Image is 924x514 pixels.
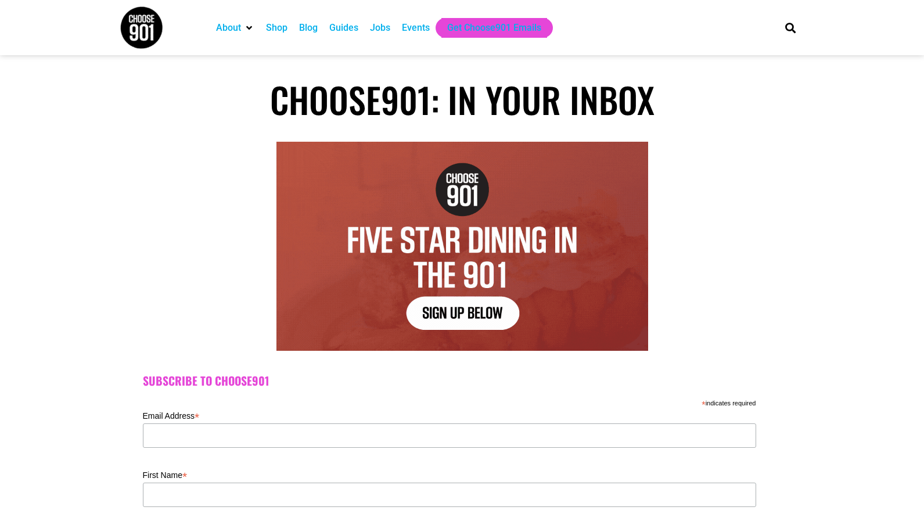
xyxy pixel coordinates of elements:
h2: Subscribe to Choose901 [143,374,782,388]
h1: Choose901: In Your Inbox [120,78,805,120]
a: Blog [299,21,318,35]
label: First Name [143,467,756,481]
img: Text graphic with "Choose 901" logo. Reads: "7 Things to Do in Memphis This Week. Sign Up Below."... [276,142,648,351]
div: Search [781,18,800,37]
a: Events [402,21,430,35]
div: About [210,18,260,38]
a: Guides [329,21,358,35]
a: Jobs [370,21,390,35]
nav: Main nav [210,18,765,38]
a: About [216,21,241,35]
a: Shop [266,21,287,35]
a: Get Choose901 Emails [447,21,541,35]
div: indicates required [143,397,756,408]
label: Email Address [143,408,756,422]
